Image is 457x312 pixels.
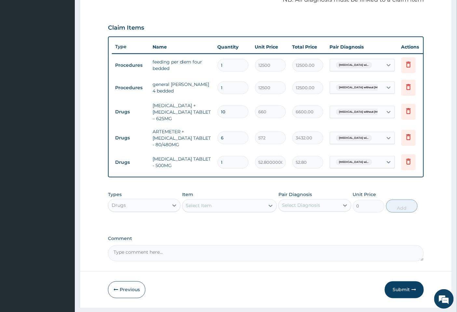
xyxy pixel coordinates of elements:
[149,125,214,151] td: ARTEMETER + [MEDICAL_DATA] TABLET - 80/480MG
[12,33,26,49] img: d_794563401_company_1708531726252_794563401
[149,152,214,172] td: [MEDICAL_DATA] TABLET - 500MG
[112,156,149,168] td: Drugs
[252,40,289,53] th: Unit Price
[282,202,320,209] div: Select Diagnosis
[336,159,372,165] span: [MEDICAL_DATA] wi...
[385,281,424,298] button: Submit
[108,281,145,298] button: Previous
[289,40,327,53] th: Total Price
[108,192,122,197] label: Types
[149,40,214,53] th: Name
[149,78,214,97] td: general [PERSON_NAME] 4 bedded
[108,24,144,32] h3: Claim Items
[107,3,122,19] div: Minimize live chat window
[112,82,149,94] td: Procedures
[278,191,312,198] label: Pair Diagnosis
[112,41,149,53] th: Type
[214,40,252,53] th: Quantity
[149,99,214,125] td: [MEDICAL_DATA] + [MEDICAL_DATA] TABLET – 625MG
[336,135,372,141] span: [MEDICAL_DATA] wi...
[398,40,431,53] th: Actions
[3,178,124,201] textarea: Type your message and hit 'Enter'
[149,55,214,75] td: feeding per diem four bedded
[186,203,212,209] div: Select Item
[336,84,402,91] span: [MEDICAL_DATA] without [MEDICAL_DATA]
[112,106,149,118] td: Drugs
[112,132,149,144] td: Drugs
[336,62,372,68] span: [MEDICAL_DATA] wi...
[38,82,90,148] span: We're online!
[112,202,126,209] div: Drugs
[182,191,193,198] label: Item
[386,200,418,213] button: Add
[108,236,424,242] label: Comment
[327,40,398,53] th: Pair Diagnosis
[336,109,402,115] span: [MEDICAL_DATA] without [MEDICAL_DATA]
[112,59,149,71] td: Procedures
[353,191,376,198] label: Unit Price
[34,36,109,45] div: Chat with us now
